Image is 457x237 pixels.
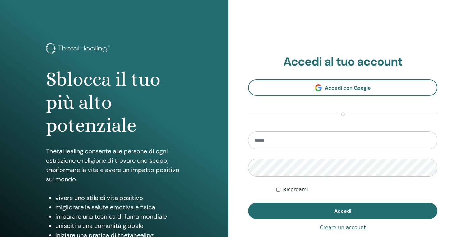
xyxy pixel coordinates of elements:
[325,85,371,91] span: Accedi con Google
[248,79,437,96] a: Accedi con Google
[46,68,183,137] h1: Sblocca il tuo più alto potenziale
[248,203,437,219] button: Accedi
[338,111,348,118] span: o
[320,224,366,231] a: Creare un account
[283,186,308,193] label: Ricordami
[55,212,183,221] li: imparare una tecnica di fama mondiale
[55,221,183,230] li: unisciti a una comunità globale
[55,202,183,212] li: migliorare la salute emotiva e fisica
[276,186,437,193] div: Keep me authenticated indefinitely or until I manually logout
[248,55,437,69] h2: Accedi al tuo account
[55,193,183,202] li: vivere uno stile di vita positivo
[334,208,351,214] span: Accedi
[46,146,183,184] p: ThetaHealing consente alle persone di ogni estrazione e religione di trovare uno scopo, trasforma...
